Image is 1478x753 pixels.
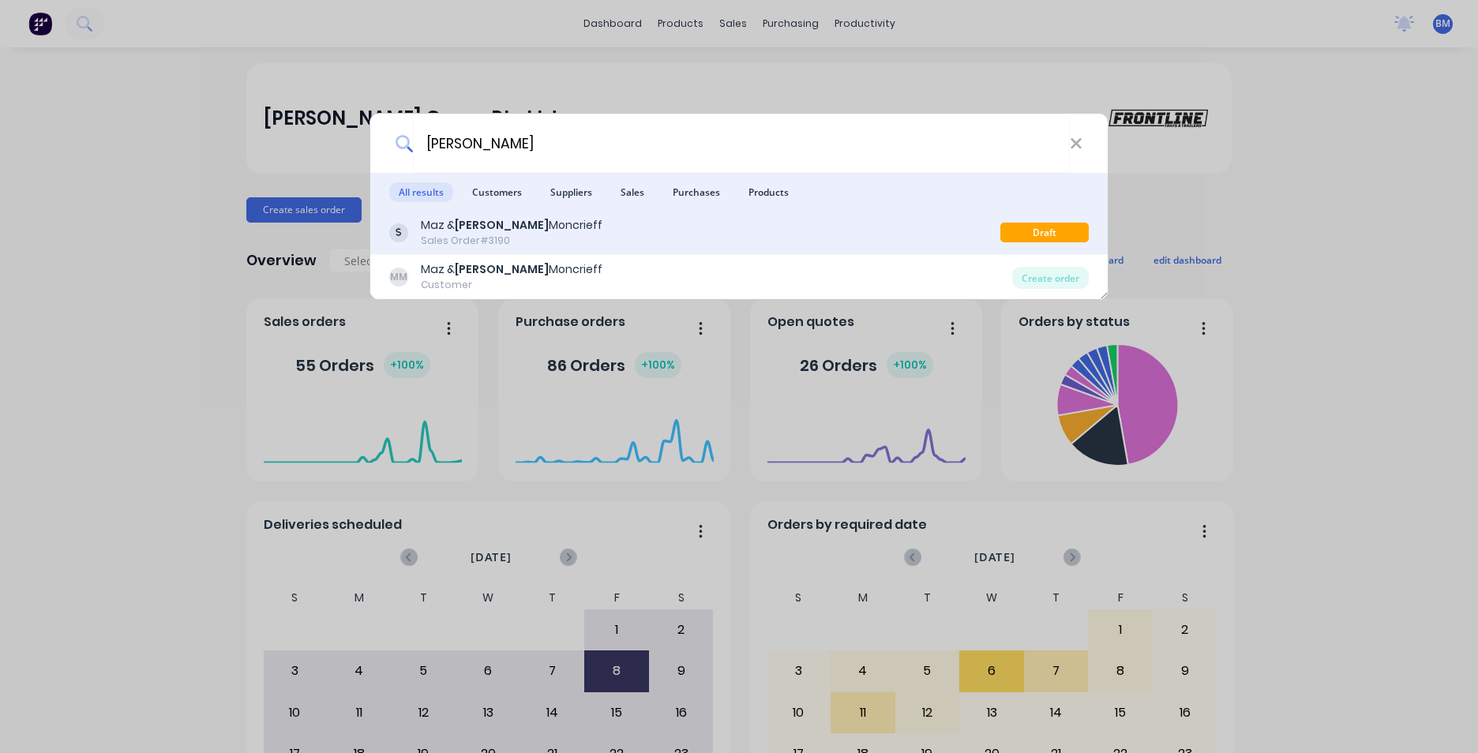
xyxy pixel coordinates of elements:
[413,114,1070,173] input: Start typing a customer or supplier name to create a new order...
[739,182,798,202] span: Products
[421,234,602,248] div: Sales Order #3190
[611,182,654,202] span: Sales
[421,278,602,292] div: Customer
[421,261,602,278] div: Maz & Moncrieff
[421,217,602,234] div: Maz & Moncrieff
[541,182,602,202] span: Suppliers
[455,261,549,277] b: [PERSON_NAME]
[663,182,730,202] span: Purchases
[389,182,453,202] span: All results
[455,217,549,233] b: [PERSON_NAME]
[389,268,408,287] div: MM
[463,182,531,202] span: Customers
[1012,267,1089,289] div: Create order
[1000,223,1089,242] div: Draft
